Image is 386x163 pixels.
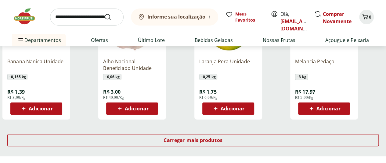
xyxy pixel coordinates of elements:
a: Bebidas Geladas [195,36,233,44]
button: Adicionar [202,102,254,115]
span: 0 [369,14,371,20]
a: Nossas Frutas [263,36,295,44]
button: Adicionar [106,102,158,115]
img: Hortifruti [12,7,43,26]
span: ~ 0,06 kg [103,74,121,80]
a: Ofertas [91,36,108,44]
b: Informe sua localização [147,13,205,20]
a: Laranja Pera Unidade [199,58,257,71]
span: R$ 3,00 [103,88,121,95]
span: R$ 6,99/Kg [199,95,218,100]
span: Adicionar [29,106,52,111]
a: Açougue e Peixaria [325,36,369,44]
span: Carregar mais produtos [164,138,222,143]
span: R$ 17,97 [295,88,315,95]
button: Menu [17,33,24,47]
span: ~ 0,25 kg [199,74,217,80]
button: Carrinho [359,10,374,24]
button: Informe sua localização [131,9,218,26]
span: Adicionar [221,106,244,111]
span: Adicionar [316,106,340,111]
a: Melancia Pedaço [295,58,353,71]
button: Adicionar [298,102,350,115]
span: R$ 1,75 [199,88,217,95]
span: R$ 5,99/Kg [295,95,314,100]
button: Adicionar [10,102,62,115]
span: Meus Favoritos [235,11,263,23]
span: R$ 8,99/Kg [7,95,26,100]
span: ~ 0,155 kg [7,74,27,80]
span: ~ 3 kg [295,74,308,80]
a: Último Lote [138,36,165,44]
span: R$ 1,39 [7,88,25,95]
a: Banana Nanica Unidade [7,58,65,71]
span: Departamentos [17,33,61,47]
input: search [50,9,124,26]
span: Adicionar [125,106,149,111]
a: [EMAIL_ADDRESS][DOMAIN_NAME] [280,18,323,32]
span: Olá, [280,10,308,32]
span: R$ 49,99/Kg [103,95,124,100]
a: Meus Favoritos [225,11,263,23]
button: Submit Search [104,13,119,21]
a: Carregar mais produtos [7,134,379,149]
a: Comprar Novamente [323,11,352,25]
a: Alho Nacional Beneficiado Unidade [103,58,161,71]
